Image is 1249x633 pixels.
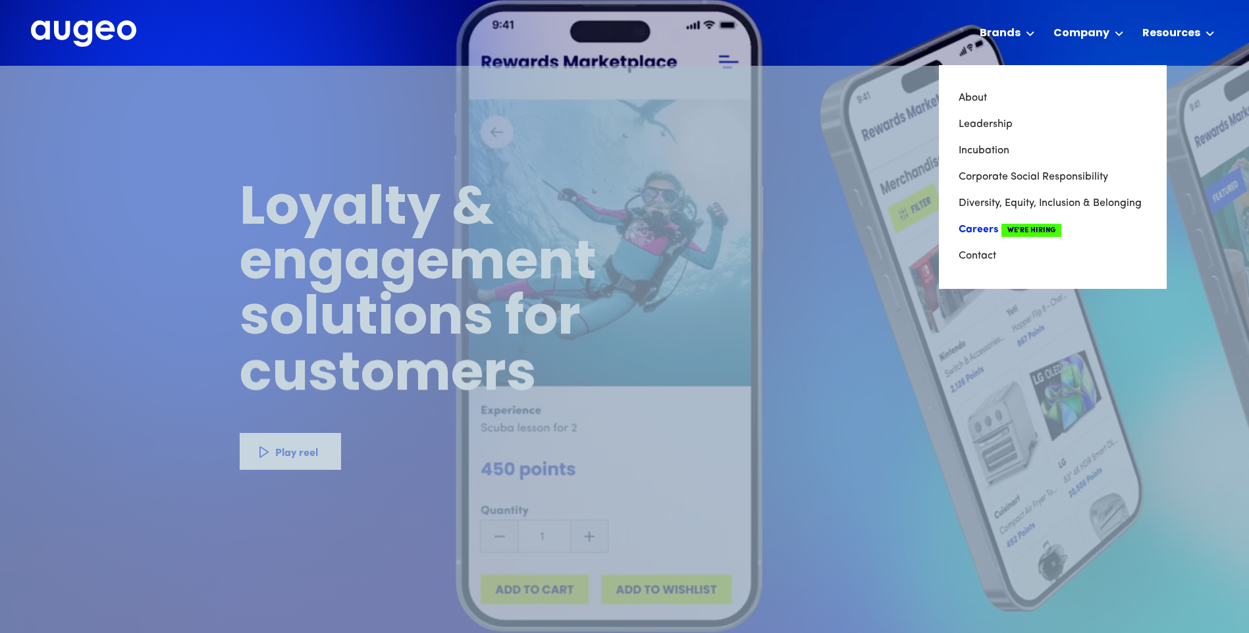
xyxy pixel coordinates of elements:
[959,164,1147,190] a: Corporate Social Responsibility
[959,190,1147,216] a: Diversity, Equity, Inclusion & Belonging
[959,243,1147,269] a: Contact
[959,85,1147,111] a: About
[959,111,1147,138] a: Leadership
[1142,26,1200,41] div: Resources
[980,26,1021,41] div: Brands
[1053,26,1109,41] div: Company
[959,216,1147,243] a: CareersWe're Hiring
[959,138,1147,164] a: Incubation
[939,65,1167,289] nav: Company
[1001,224,1061,237] span: We're Hiring
[31,20,136,48] a: home
[31,20,136,47] img: Augeo's full logo in white.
